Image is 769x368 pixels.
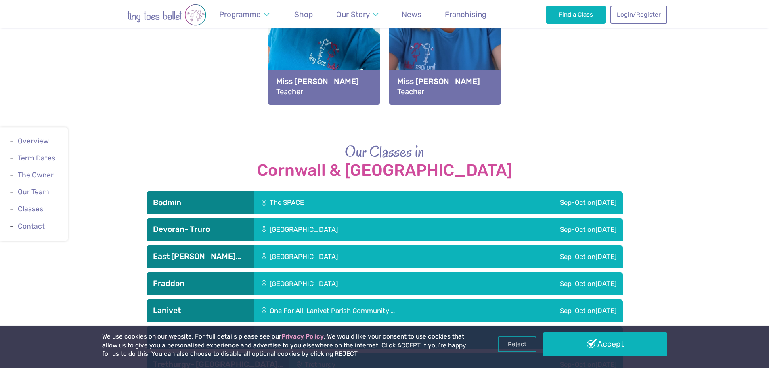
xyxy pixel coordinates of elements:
h3: Fraddon [153,279,248,288]
a: Franchising [441,5,490,24]
div: Sep-Oct on [463,272,623,295]
h3: East [PERSON_NAME]… [153,252,248,261]
a: Programme [216,5,273,24]
span: [DATE] [595,307,616,315]
a: Our Team [18,188,49,196]
span: News [402,10,421,19]
strong: Miss [PERSON_NAME] [276,76,372,87]
span: Our Story [336,10,370,19]
a: Login/Register [610,6,667,23]
span: Our Classes in [345,141,424,162]
div: Sep-Oct on [463,218,623,241]
strong: Miss [PERSON_NAME] [397,76,493,87]
span: Programme [219,10,261,19]
a: Overview [18,137,49,145]
div: Sep-Oct on [505,299,623,322]
span: Teacher [276,87,303,96]
span: [DATE] [595,280,616,288]
a: Privacy Policy [281,333,324,340]
a: News [398,5,425,24]
a: Find a Class [546,6,606,23]
span: [DATE] [595,252,616,261]
a: Shop [291,5,317,24]
p: We use cookies on our website. For full details please see our . We would like your consent to us... [102,332,469,359]
div: Sep-Oct on [419,191,623,214]
div: The SPACE [254,191,419,214]
span: Teacher [397,87,424,96]
span: [DATE] [595,198,616,206]
a: Our Story [332,5,382,24]
span: [DATE] [595,225,616,233]
a: Contact [18,222,45,230]
a: Classes [18,205,43,213]
a: Term Dates [18,154,55,162]
div: Sep-Oct on [463,245,623,268]
a: Accept [543,332,667,356]
div: One For All, Lanivet Parish Community … [254,299,505,322]
div: [GEOGRAPHIC_DATA] [254,218,463,241]
div: [GEOGRAPHIC_DATA] [254,245,463,268]
a: Reject [498,336,536,352]
h3: Lanivet [153,306,248,315]
span: Shop [294,10,313,19]
h3: Bodmin [153,198,248,208]
div: [GEOGRAPHIC_DATA] [254,272,463,295]
a: The Owner [18,171,54,179]
img: tiny toes ballet [102,4,231,26]
h3: Devoran- Truro [153,225,248,234]
span: Franchising [445,10,486,19]
strong: Cornwall & [GEOGRAPHIC_DATA] [147,162,623,179]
